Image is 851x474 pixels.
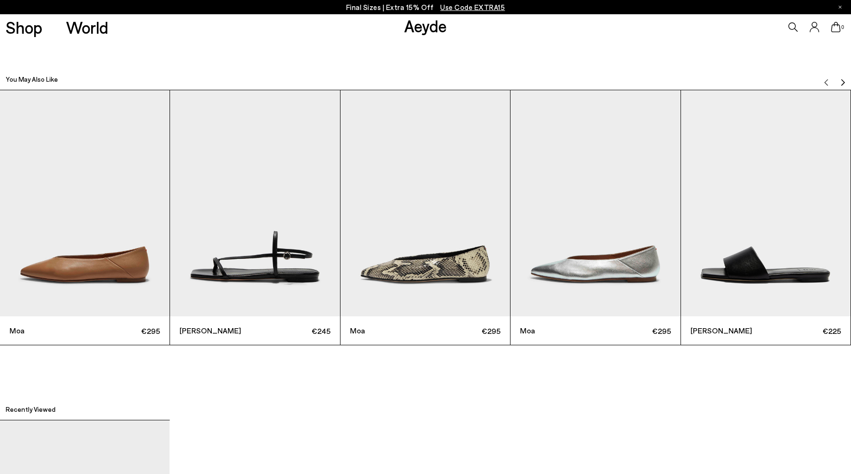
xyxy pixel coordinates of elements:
img: Moa Pointed-Toe Flats [340,90,510,317]
div: 5 / 6 [681,90,851,345]
div: 4 / 6 [511,90,681,345]
span: €295 [596,325,671,337]
span: Moa [350,325,425,336]
img: svg%3E [823,79,830,86]
h2: You May Also Like [6,75,58,84]
span: €225 [766,325,841,337]
img: svg%3E [839,79,847,86]
span: [PERSON_NAME] [690,325,766,336]
button: Previous slide [823,72,830,86]
span: €245 [255,325,331,337]
p: Final Sizes | Extra 15% Off [346,1,505,13]
a: Shop [6,19,42,36]
span: €295 [85,325,161,337]
img: Anna Leather Sandals [681,90,851,317]
a: Moa €295 [340,90,510,345]
span: 0 [841,25,845,30]
span: Navigate to /collections/ss25-final-sizes [440,3,505,11]
a: World [66,19,108,36]
h2: Recently Viewed [6,405,56,414]
img: Ella Leather Toe-Post Sandals [170,90,340,317]
a: Aeyde [404,16,447,36]
a: 0 [831,22,841,32]
a: [PERSON_NAME] €245 [170,90,340,345]
span: Moa [9,325,85,336]
div: 3 / 6 [340,90,511,345]
span: [PERSON_NAME] [180,325,255,336]
span: €295 [425,325,501,337]
a: Moa €295 [511,90,680,345]
div: 2 / 6 [170,90,340,345]
span: Moa [520,325,596,336]
a: [PERSON_NAME] €225 [681,90,851,345]
img: Moa Pointed-Toe Flats [511,90,680,317]
button: Next slide [839,72,847,86]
